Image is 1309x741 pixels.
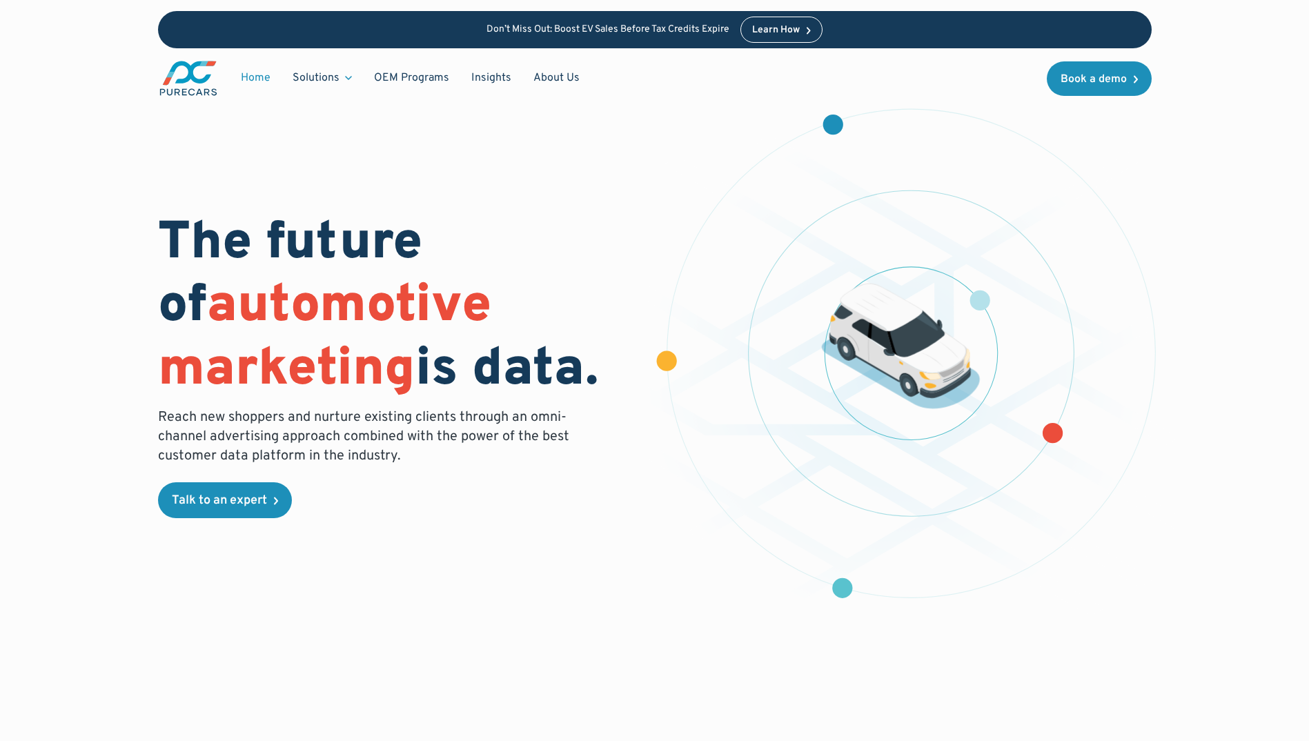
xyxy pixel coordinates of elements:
[158,213,638,402] h1: The future of is data.
[230,65,282,91] a: Home
[1061,74,1127,85] div: Book a demo
[158,59,219,97] a: main
[486,24,729,36] p: Don’t Miss Out: Boost EV Sales Before Tax Credits Expire
[282,65,363,91] div: Solutions
[752,26,800,35] div: Learn How
[158,274,491,403] span: automotive marketing
[158,59,219,97] img: purecars logo
[293,70,339,86] div: Solutions
[821,284,980,409] img: illustration of a vehicle
[1047,61,1152,96] a: Book a demo
[158,482,292,518] a: Talk to an expert
[740,17,823,43] a: Learn How
[460,65,522,91] a: Insights
[522,65,591,91] a: About Us
[158,408,578,466] p: Reach new shoppers and nurture existing clients through an omni-channel advertising approach comb...
[363,65,460,91] a: OEM Programs
[172,495,267,507] div: Talk to an expert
